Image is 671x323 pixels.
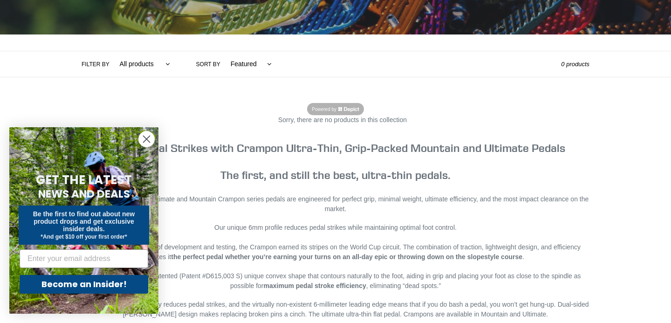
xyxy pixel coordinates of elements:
p: Sorry, there are no products in this collection [96,115,589,125]
span: Powered by [312,106,336,113]
label: Filter by [82,60,110,69]
button: Become an Insider! [20,275,148,294]
label: Sort by [196,60,220,69]
span: *And get $10 off your first order* [41,234,127,240]
h3: The first, and still the best, ultra-thin pedals. [82,141,589,181]
p: The ultra-thin profile greatly reduces pedal strikes, and the virtually non-existent 6-millimeter... [82,300,589,319]
p: The [PERSON_NAME] Ultimate and Mountain Crampon series pedals are engineered for perfect grip, mi... [82,194,589,214]
button: Close dialog [138,131,155,147]
span: NEWS AND DEALS [38,186,130,201]
strong: maximum pedal stroke efficiency [264,282,366,289]
p: The secret lies in the patented (Patent #D615,003 S) unique convex shape that contours naturally ... [82,271,589,291]
input: Enter your email address [20,249,148,268]
strong: the perfect pedal whether you’re earning your turns on an all-day epic or throwing down on the sl... [171,253,522,261]
p: Our unique 6mm profile reduces pedal strikes while maintaining optimal foot control. Evolved thro... [82,223,589,262]
strong: Crush Pedal Strikes with Crampon Ultra-Thin, Grip-Packed Mountain and Ultimate Pedals [106,141,565,155]
span: 0 products [561,61,589,68]
span: GET THE LATEST [36,172,132,188]
span: Be the first to find out about new product drops and get exclusive insider deals. [33,210,135,233]
a: Powered by [307,103,363,115]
